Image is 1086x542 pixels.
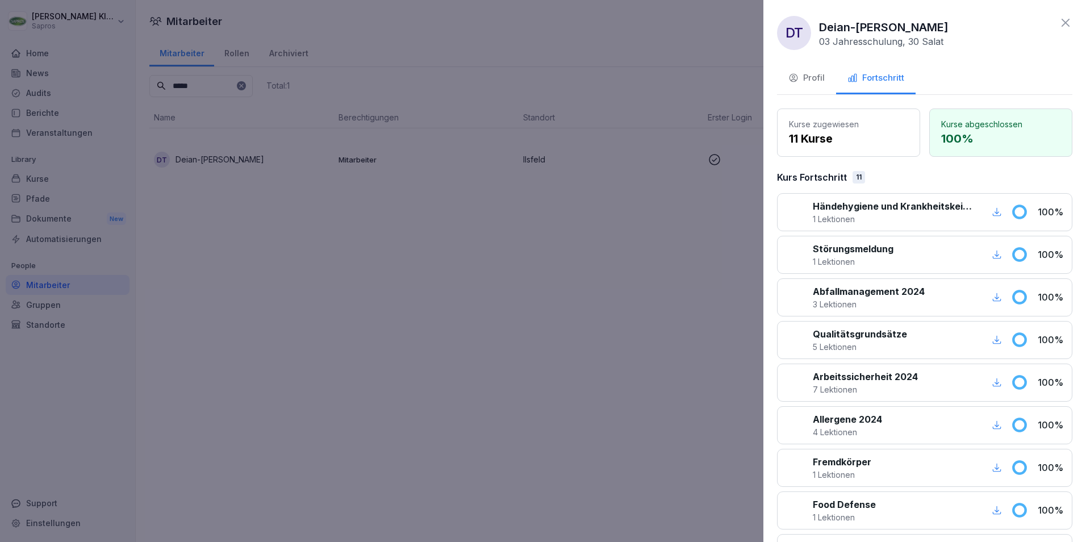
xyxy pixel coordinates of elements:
[813,256,893,268] p: 1 Lektionen
[813,213,976,225] p: 1 Lektionen
[813,426,882,438] p: 4 Lektionen
[1038,418,1066,432] p: 100 %
[941,130,1060,147] p: 100 %
[1038,376,1066,389] p: 100 %
[788,72,825,85] div: Profil
[813,498,876,511] p: Food Defense
[1038,248,1066,261] p: 100 %
[813,455,871,469] p: Fremdkörper
[813,469,871,481] p: 1 Lektionen
[813,370,918,383] p: Arbeitssicherheit 2024
[813,199,976,213] p: Händehygiene und Krankheitskeime
[813,327,907,341] p: Qualitätsgrundsätze
[819,19,949,36] p: Deian-[PERSON_NAME]
[853,171,865,184] div: 11
[1038,461,1066,474] p: 100 %
[789,130,908,147] p: 11 Kurse
[777,170,847,184] p: Kurs Fortschritt
[777,64,836,94] button: Profil
[819,36,943,47] p: 03 Jahresschulung, 30 Salat
[1038,503,1066,517] p: 100 %
[813,383,918,395] p: 7 Lektionen
[813,242,893,256] p: Störungsmeldung
[1038,205,1066,219] p: 100 %
[813,511,876,523] p: 1 Lektionen
[789,118,908,130] p: Kurse zugewiesen
[941,118,1060,130] p: Kurse abgeschlossen
[813,412,882,426] p: Allergene 2024
[813,285,925,298] p: Abfallmanagement 2024
[1038,333,1066,347] p: 100 %
[1038,290,1066,304] p: 100 %
[813,341,907,353] p: 5 Lektionen
[847,72,904,85] div: Fortschritt
[813,298,925,310] p: 3 Lektionen
[836,64,916,94] button: Fortschritt
[777,16,811,50] div: DT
